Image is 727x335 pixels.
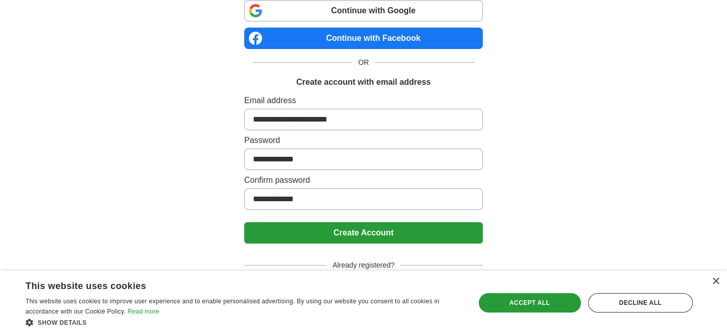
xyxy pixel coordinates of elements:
[244,134,483,147] label: Password
[26,277,436,292] div: This website uses cookies
[712,278,719,285] div: Close
[38,319,87,326] span: Show details
[244,28,483,49] a: Continue with Facebook
[352,57,375,68] span: OR
[326,260,401,271] span: Already registered?
[479,293,581,313] div: Accept all
[26,298,439,315] span: This website uses cookies to improve user experience and to enable personalised advertising. By u...
[26,317,461,327] div: Show details
[244,174,483,186] label: Confirm password
[588,293,693,313] div: Decline all
[244,94,483,107] label: Email address
[296,76,431,88] h1: Create account with email address
[244,222,483,244] button: Create Account
[128,308,159,315] a: Read more, opens a new window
